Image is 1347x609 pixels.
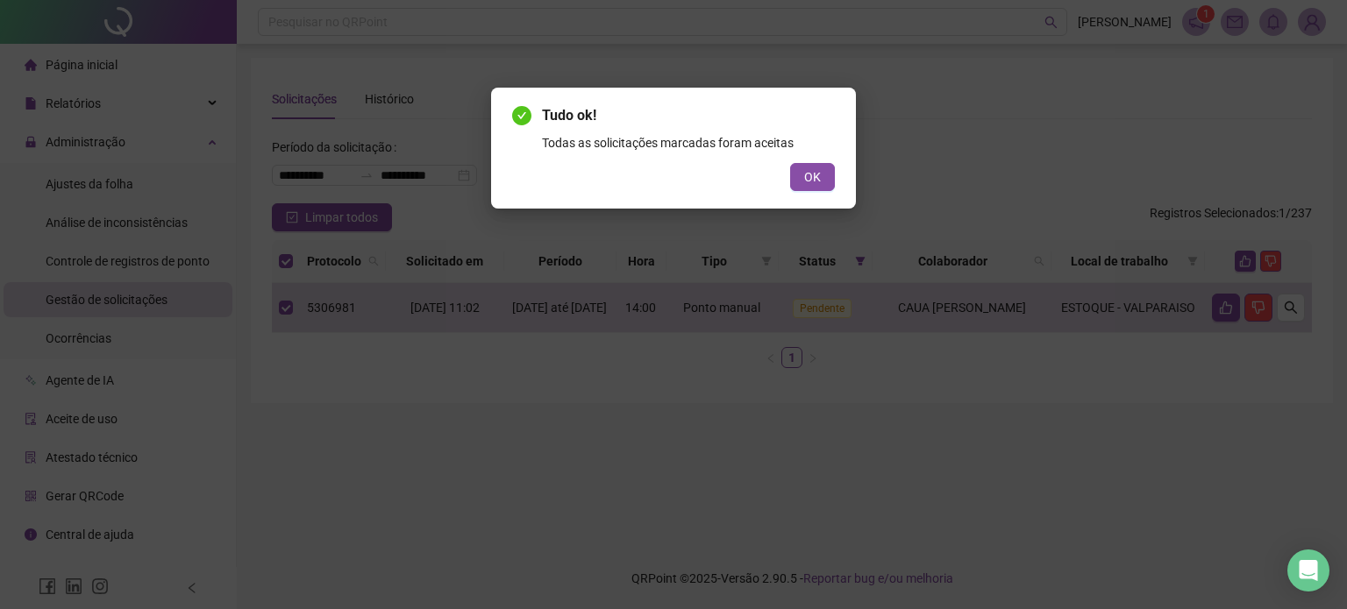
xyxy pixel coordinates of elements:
[542,105,835,126] span: Tudo ok!
[542,133,835,152] div: Todas as solicitações marcadas foram aceitas
[804,167,821,187] span: OK
[790,163,835,191] button: OK
[512,106,531,125] span: check-circle
[1287,549,1329,591] div: Open Intercom Messenger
